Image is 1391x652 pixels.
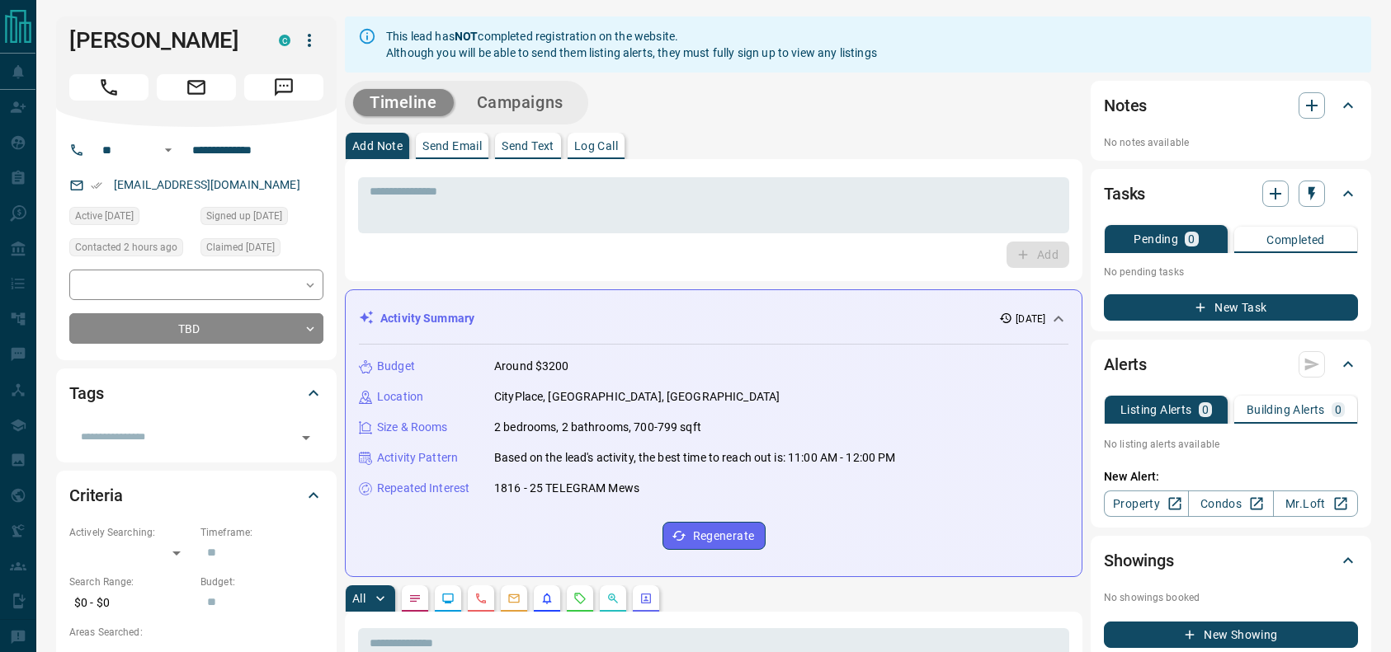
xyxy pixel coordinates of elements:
p: Send Email [422,140,482,152]
div: Tags [69,373,323,413]
svg: Calls [474,592,488,605]
p: Around $3200 [494,358,569,375]
p: No notes available [1104,135,1358,150]
button: New Showing [1104,622,1358,648]
p: Areas Searched: [69,625,323,640]
p: Location [377,388,423,406]
h2: Tags [69,380,103,406]
p: Budget: [200,575,323,589]
svg: Agent Actions [639,592,653,605]
h1: [PERSON_NAME] [69,27,254,54]
span: Message [244,74,323,101]
p: No pending tasks [1104,260,1358,284]
div: Fri Aug 08 2025 [69,207,192,230]
h2: Showings [1104,547,1174,574]
span: Email [157,74,236,101]
svg: Listing Alerts [540,592,554,605]
p: 0 [1335,404,1341,415]
p: 0 [1188,233,1195,245]
p: Add Note [352,140,403,152]
svg: Opportunities [606,592,620,605]
button: Open [295,426,318,449]
p: Listing Alerts [1120,404,1192,415]
svg: Notes [408,592,422,605]
p: Repeated Interest [377,480,469,497]
p: No listing alerts available [1104,437,1358,452]
p: Activity Summary [380,310,474,327]
div: Notes [1104,86,1358,125]
a: Mr.Loft [1273,490,1358,517]
button: Open [158,140,178,160]
p: [DATE] [1016,312,1045,326]
p: 2 bedrooms, 2 bathrooms, 700-799 sqft [494,419,701,436]
span: Signed up [DATE] [206,208,282,224]
button: New Task [1104,294,1358,321]
p: Budget [377,358,415,375]
p: Send Text [502,140,554,152]
div: condos.ca [279,35,290,46]
p: Building Alerts [1247,404,1325,415]
div: Tasks [1104,174,1358,213]
a: Property [1104,490,1189,517]
a: [EMAIL_ADDRESS][DOMAIN_NAME] [114,178,300,191]
button: Regenerate [662,522,766,550]
h2: Alerts [1104,351,1147,378]
h2: Criteria [69,482,123,509]
button: Timeline [353,89,454,116]
p: 0 [1202,404,1209,415]
p: Timeframe: [200,525,323,540]
div: Sun Aug 10 2025 [200,238,323,261]
div: This lead has completed registration on the website. Although you will be able to send them listi... [386,21,877,68]
p: Size & Rooms [377,419,448,436]
span: Contacted 2 hours ago [75,239,177,256]
h2: Notes [1104,92,1147,119]
div: Tue Aug 12 2025 [69,238,192,261]
p: Completed [1266,234,1325,246]
p: Based on the lead's activity, the best time to reach out is: 11:00 AM - 12:00 PM [494,449,896,467]
span: Claimed [DATE] [206,239,275,256]
p: CityPlace, [GEOGRAPHIC_DATA], [GEOGRAPHIC_DATA] [494,388,780,406]
p: All [352,593,365,604]
h2: Tasks [1104,181,1145,207]
p: Log Call [574,140,618,152]
p: No showings booked [1104,590,1358,605]
span: Active [DATE] [75,208,134,224]
span: Call [69,74,149,101]
svg: Emails [507,592,521,605]
div: Showings [1104,541,1358,580]
svg: Lead Browsing Activity [441,592,455,605]
svg: Email Verified [91,180,102,191]
strong: NOT [455,30,478,43]
div: TBD [69,313,323,344]
p: $0 - $0 [69,589,192,617]
div: Sun Aug 03 2025 [200,207,323,230]
p: Search Range: [69,575,192,589]
p: Actively Searching: [69,525,192,540]
a: Condos [1188,490,1273,517]
p: Activity Pattern [377,449,458,467]
p: New Alert: [1104,468,1358,485]
div: Alerts [1104,345,1358,384]
button: Campaigns [460,89,580,116]
p: 1816 - 25 TELEGRAM Mews [494,480,639,497]
div: Criteria [69,476,323,515]
p: Pending [1134,233,1178,245]
div: Activity Summary[DATE] [359,303,1068,334]
svg: Requests [573,592,587,605]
